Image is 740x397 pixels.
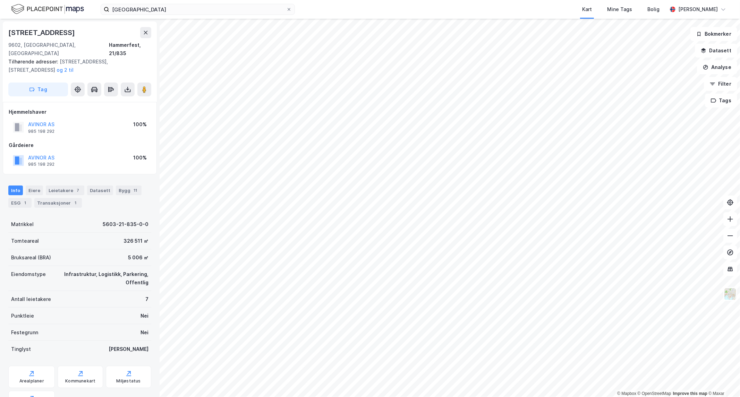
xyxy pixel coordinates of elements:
[109,345,148,353] div: [PERSON_NAME]
[11,237,39,245] div: Tomteareal
[28,129,54,134] div: 985 198 292
[133,154,147,162] div: 100%
[724,287,737,301] img: Z
[673,391,707,396] a: Improve this map
[46,185,84,195] div: Leietakere
[690,27,737,41] button: Bokmerker
[141,328,148,337] div: Nei
[607,5,632,14] div: Mine Tags
[8,83,68,96] button: Tag
[678,5,718,14] div: [PERSON_NAME]
[11,3,84,15] img: logo.f888ab2527a4732fd821a326f86c7f29.svg
[8,198,32,208] div: ESG
[128,253,148,262] div: 5 006 ㎡
[75,187,82,194] div: 7
[9,141,151,149] div: Gårdeiere
[132,187,139,194] div: 11
[617,391,636,396] a: Mapbox
[87,185,113,195] div: Datasett
[26,185,43,195] div: Eiere
[8,41,109,58] div: 9602, [GEOGRAPHIC_DATA], [GEOGRAPHIC_DATA]
[8,185,23,195] div: Info
[133,120,147,129] div: 100%
[65,378,95,384] div: Kommunekart
[647,5,660,14] div: Bolig
[145,295,148,303] div: 7
[11,328,38,337] div: Festegrunn
[697,60,737,74] button: Analyse
[109,41,151,58] div: Hammerfest, 21/835
[705,94,737,107] button: Tags
[116,185,142,195] div: Bygg
[638,391,671,396] a: OpenStreetMap
[705,364,740,397] div: Kontrollprogram for chat
[11,312,34,320] div: Punktleie
[9,108,151,116] div: Hjemmelshaver
[8,59,60,64] span: Tilhørende adresser:
[103,220,148,228] div: 5603-21-835-0-0
[704,77,737,91] button: Filter
[695,44,737,58] button: Datasett
[582,5,592,14] div: Kart
[19,378,44,384] div: Arealplaner
[72,199,79,206] div: 1
[8,27,76,38] div: [STREET_ADDRESS]
[124,237,148,245] div: 326 511 ㎡
[11,295,51,303] div: Antall leietakere
[11,253,51,262] div: Bruksareal (BRA)
[34,198,82,208] div: Transaksjoner
[141,312,148,320] div: Nei
[11,220,34,228] div: Matrikkel
[8,58,146,74] div: [STREET_ADDRESS], [STREET_ADDRESS]
[11,345,31,353] div: Tinglyst
[109,4,286,15] input: Søk på adresse, matrikkel, gårdeiere, leietakere eller personer
[11,270,46,278] div: Eiendomstype
[28,162,54,167] div: 985 198 292
[54,270,148,287] div: Infrastruktur, Logistikk, Parkering, Offentlig
[22,199,29,206] div: 1
[705,364,740,397] iframe: Chat Widget
[117,378,141,384] div: Miljøstatus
